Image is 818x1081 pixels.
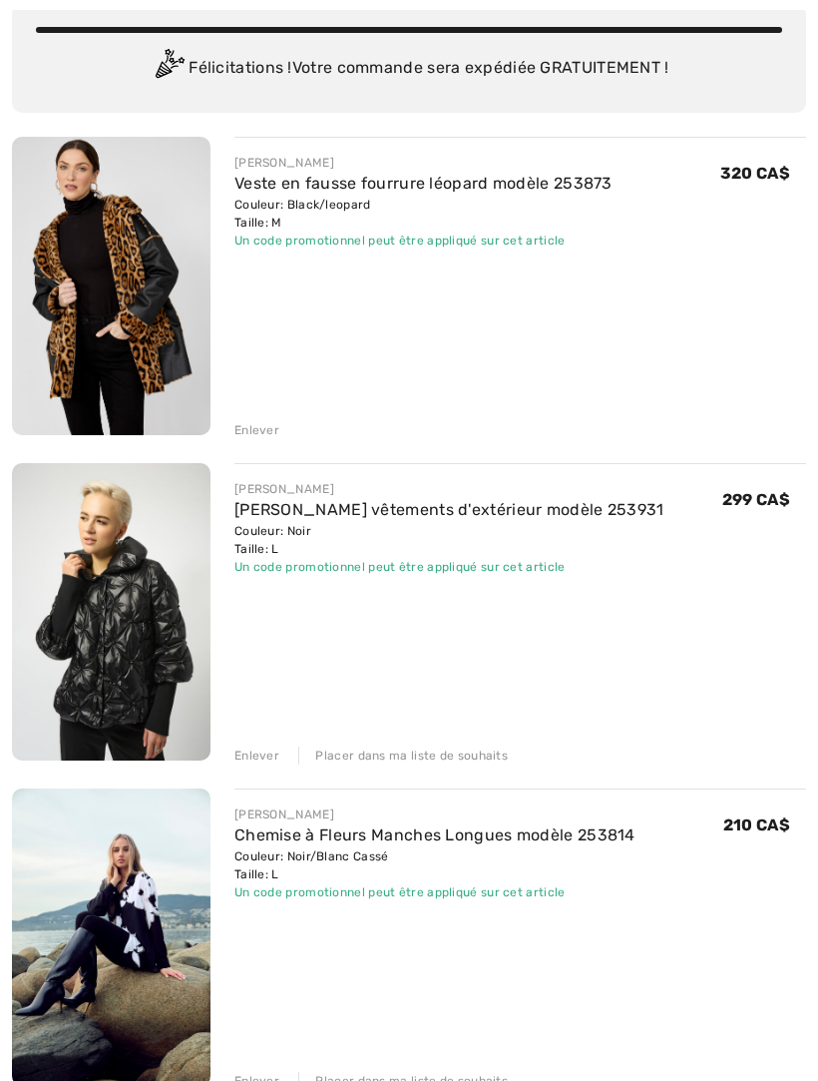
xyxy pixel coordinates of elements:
img: Veste en fausse fourrure léopard modèle 253873 [12,137,210,435]
span: 320 CA$ [720,164,790,183]
div: Un code promotionnel peut être appliqué sur cet article [234,883,635,901]
div: Enlever [234,747,279,765]
div: Enlever [234,421,279,439]
a: Chemise à Fleurs Manches Longues modèle 253814 [234,825,635,844]
div: Couleur: Noir Taille: L [234,522,664,558]
div: Placer dans ma liste de souhaits [298,747,508,765]
div: Couleur: Noir/Blanc Cassé Taille: L [234,847,635,883]
span: 210 CA$ [723,815,790,834]
div: [PERSON_NAME] [234,154,613,172]
div: Félicitations ! Votre commande sera expédiée GRATUITEMENT ! [36,49,782,89]
div: Un code promotionnel peut être appliqué sur cet article [234,232,613,250]
div: Couleur: Black/leopard Taille: M [234,196,613,232]
div: Un code promotionnel peut être appliqué sur cet article [234,558,664,576]
a: Veste en fausse fourrure léopard modèle 253873 [234,174,613,193]
img: Congratulation2.svg [149,49,189,89]
div: [PERSON_NAME] [234,480,664,498]
div: [PERSON_NAME] [234,806,635,823]
img: Joseph Ribkoff vêtements d'extérieur modèle 253931 [12,463,210,761]
a: [PERSON_NAME] vêtements d'extérieur modèle 253931 [234,500,664,519]
span: 299 CA$ [722,490,790,509]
